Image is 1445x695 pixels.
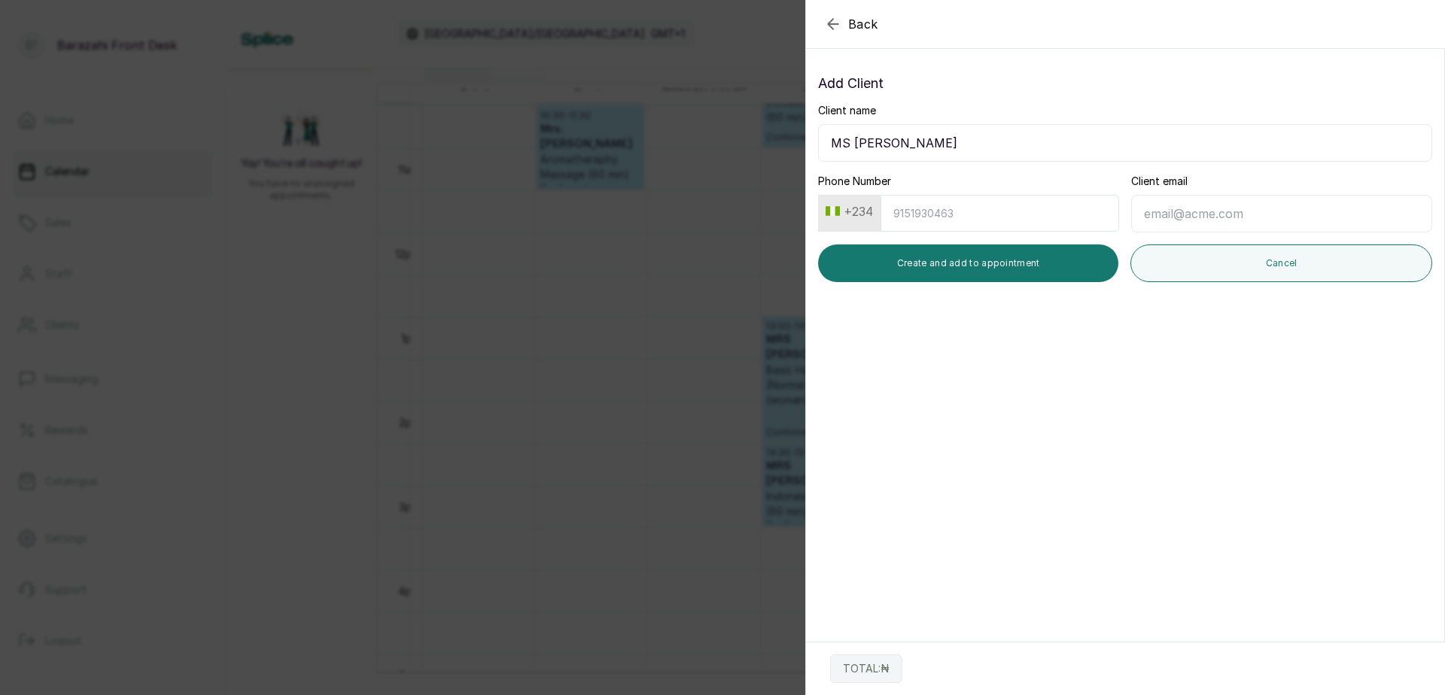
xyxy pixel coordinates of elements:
button: Create and add to appointment [818,244,1118,282]
button: +234 [820,199,879,223]
button: Back [824,15,878,33]
label: Client email [1131,174,1188,189]
input: 9151930463 [881,195,1119,232]
input: Enter client name [818,124,1432,162]
p: Add Client [818,73,1432,94]
label: Phone Number [818,174,891,189]
p: TOTAL: ₦ [843,661,890,676]
label: Client name [818,103,876,118]
input: email@acme.com [1131,195,1432,232]
span: Back [848,15,878,33]
button: Cancel [1130,244,1432,282]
